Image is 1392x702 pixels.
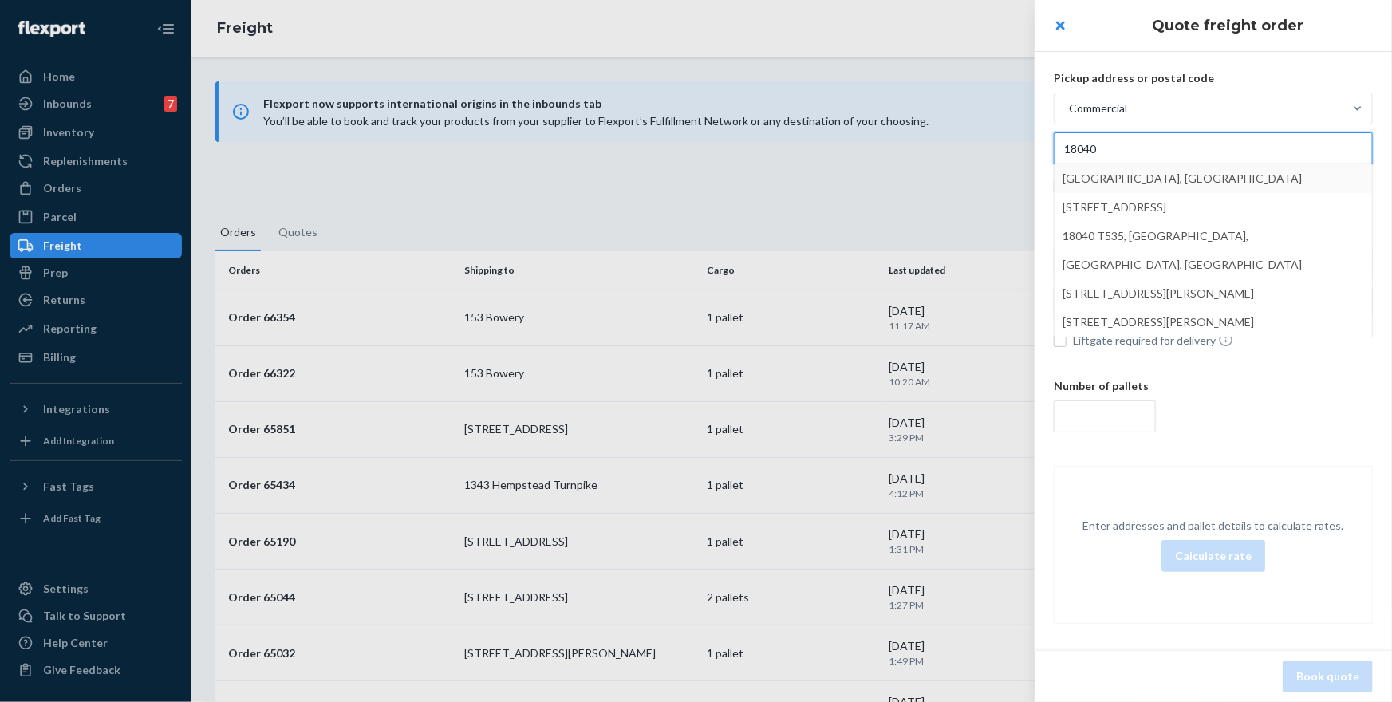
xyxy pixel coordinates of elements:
[37,11,70,26] span: Chat
[1063,193,1364,222] div: [STREET_ADDRESS]
[1083,518,1344,534] p: Enter addresses and pallet details to calculate rates.
[1063,279,1364,308] div: [STREET_ADDRESS][PERSON_NAME]
[1283,661,1373,692] button: Book quote
[1054,334,1067,347] input: Liftgate required for delivery
[1044,10,1076,41] button: close
[1054,70,1373,86] p: Pickup address or postal code
[1069,101,1127,116] div: Commercial
[1054,132,1373,164] input: [GEOGRAPHIC_DATA], [GEOGRAPHIC_DATA][STREET_ADDRESS]18040 T535, [GEOGRAPHIC_DATA], [GEOGRAPHIC_DA...
[1082,15,1373,36] h1: Quote freight order
[1063,308,1364,337] div: [STREET_ADDRESS][PERSON_NAME]
[1063,164,1364,193] div: [GEOGRAPHIC_DATA], [GEOGRAPHIC_DATA]
[1054,378,1373,394] p: Number of pallets
[1063,222,1364,279] div: 18040 T535, [GEOGRAPHIC_DATA], [GEOGRAPHIC_DATA], [GEOGRAPHIC_DATA]
[1073,332,1373,349] span: Liftgate required for delivery
[1161,540,1265,572] button: Calculate rate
